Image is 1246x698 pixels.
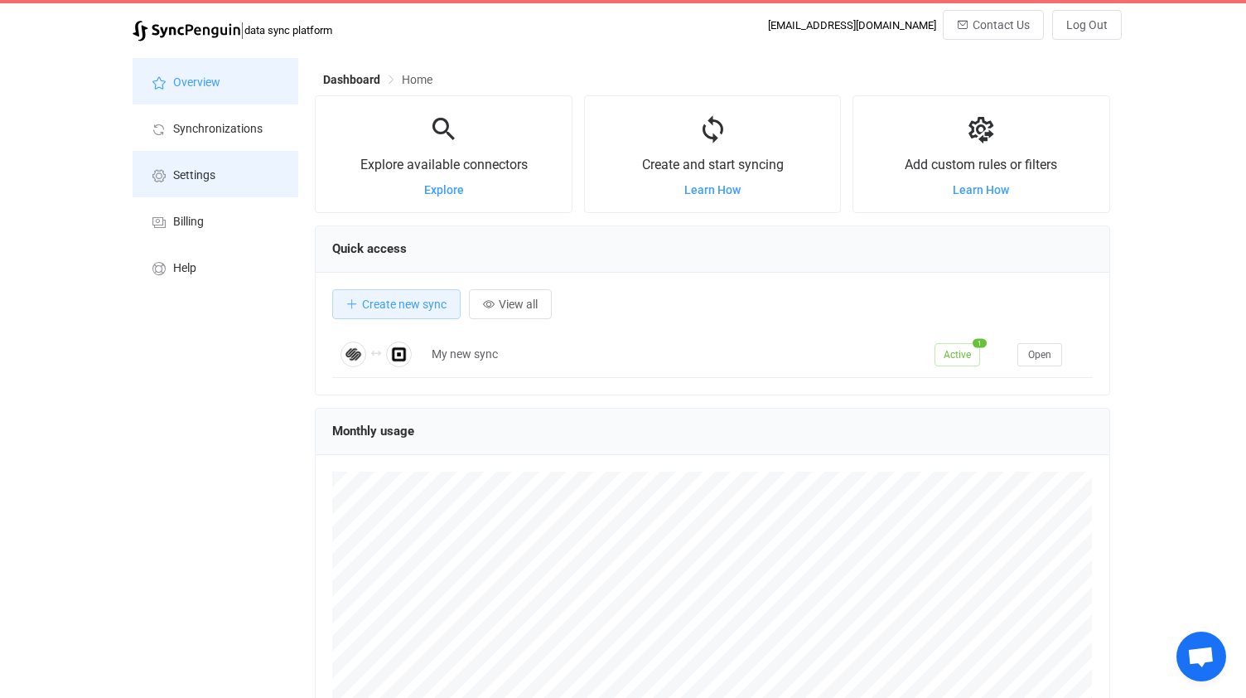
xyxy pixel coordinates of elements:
[340,342,366,367] img: Squarespace Store Inventory Quantities
[332,424,414,439] span: Monthly usage
[133,244,298,290] a: Help
[943,10,1044,40] button: Contact Us
[173,76,220,90] span: Overview
[386,342,412,367] img: Square Inventory Quantities
[240,18,244,41] span: |
[362,298,447,311] span: Create new sync
[499,298,538,311] span: View all
[905,157,1057,172] span: Add custom rules or filters
[332,241,407,256] span: Quick access
[424,183,464,196] a: Explore
[684,183,741,196] a: Learn How
[323,73,380,86] span: Dashboard
[973,338,987,347] span: 1
[173,123,263,136] span: Synchronizations
[1028,349,1051,361] span: Open
[133,197,298,244] a: Billing
[1052,10,1122,40] button: Log Out
[332,289,461,319] button: Create new sync
[133,18,332,41] a: |data sync platform
[173,169,215,182] span: Settings
[244,24,332,36] span: data sync platform
[934,343,980,366] span: Active
[133,151,298,197] a: Settings
[402,73,432,86] span: Home
[173,216,204,229] span: Billing
[953,183,1009,196] a: Learn How
[133,21,240,41] img: syncpenguin.svg
[642,157,784,172] span: Create and start syncing
[423,345,926,364] div: My new sync
[469,289,552,319] button: View all
[1066,18,1108,32] span: Log Out
[768,19,936,32] div: [EMAIL_ADDRESS][DOMAIN_NAME]
[973,18,1030,32] span: Contact Us
[133,58,298,104] a: Overview
[323,74,432,85] div: Breadcrumb
[360,157,528,172] span: Explore available connectors
[1017,347,1062,361] a: Open
[1017,343,1062,366] button: Open
[133,104,298,151] a: Synchronizations
[173,262,196,275] span: Help
[1176,632,1226,681] a: Open chat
